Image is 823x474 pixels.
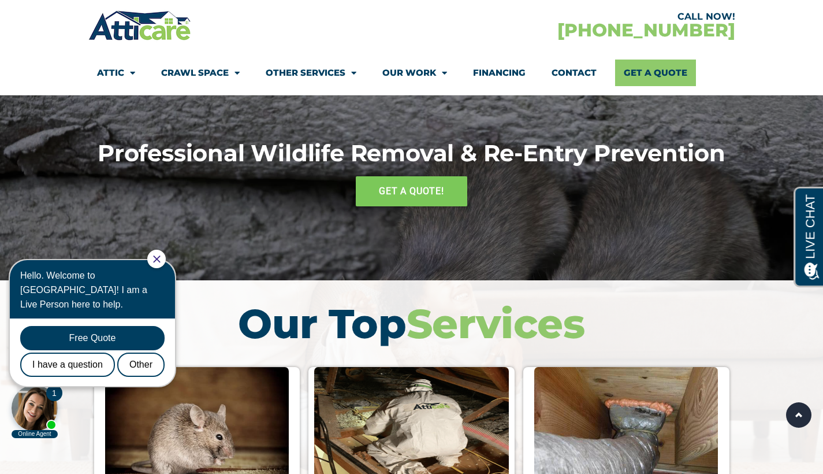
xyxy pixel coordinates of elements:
[98,139,725,167] b: Professional Wildlife Removal & Re-Entry Prevention
[94,303,729,344] h2: Our Top
[407,299,585,349] font: Services
[161,60,240,86] a: Crawl Space
[473,60,526,86] a: Financing
[356,176,467,206] a: GET A QUOTE!
[552,60,597,86] a: Contact
[6,249,191,439] iframe: Chat Invitation
[412,12,735,21] div: CALL NOW!
[615,60,696,86] a: Get A Quote
[28,9,93,24] span: Opens a chat window
[97,60,727,86] nav: Menu
[97,60,135,86] a: Attic
[266,60,356,86] a: Other Services
[379,182,444,201] span: GET A QUOTE!
[382,60,447,86] a: Our Work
